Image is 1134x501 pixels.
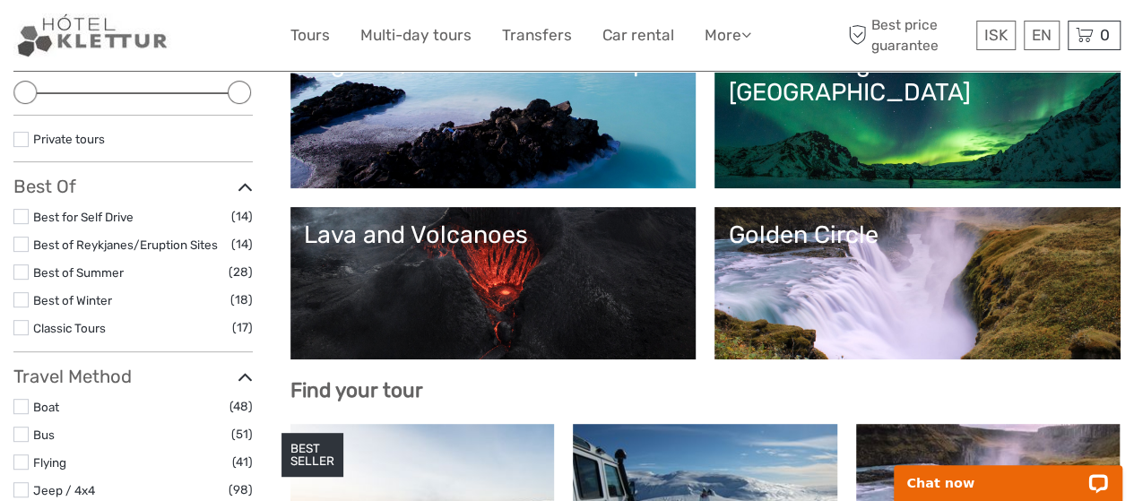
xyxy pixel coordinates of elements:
a: Best for Self Drive [33,210,134,224]
span: (14) [231,206,253,227]
a: Multi-day tours [360,22,472,48]
div: Golden Circle [728,220,1107,249]
div: Northern Lights in [GEOGRAPHIC_DATA] [728,49,1107,108]
img: Our services [13,13,172,57]
a: Golden Circle [728,220,1107,346]
h3: Travel Method [13,366,253,387]
span: (28) [229,262,253,282]
div: Lava and Volcanoes [304,220,683,249]
span: (98) [229,479,253,500]
span: (14) [231,234,253,255]
a: Car rental [602,22,674,48]
a: Best of Winter [33,293,112,307]
span: (48) [229,396,253,417]
b: Find your tour [290,378,423,402]
a: Private tours [33,132,105,146]
span: (18) [230,289,253,310]
span: (51) [231,424,253,445]
a: Bus [33,428,55,442]
a: Classic Tours [33,321,106,335]
span: 0 [1097,26,1112,44]
span: (41) [232,452,253,472]
a: Lava and Volcanoes [304,220,683,346]
span: (17) [232,317,253,338]
span: Best price guarantee [844,15,972,55]
a: Tours [290,22,330,48]
a: More [705,22,751,48]
a: Lagoons, Nature Baths and Spas [304,49,683,175]
div: EN [1024,21,1060,50]
a: Jeep / 4x4 [33,483,95,497]
iframe: LiveChat chat widget [882,445,1134,501]
h3: Best Of [13,176,253,197]
div: BEST SELLER [281,433,343,478]
a: Transfers [502,22,572,48]
span: ISK [984,26,1008,44]
a: Northern Lights in [GEOGRAPHIC_DATA] [728,49,1107,175]
a: Flying [33,455,66,470]
a: Best of Summer [33,265,124,280]
a: Best of Reykjanes/Eruption Sites [33,238,218,252]
a: Boat [33,400,59,414]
